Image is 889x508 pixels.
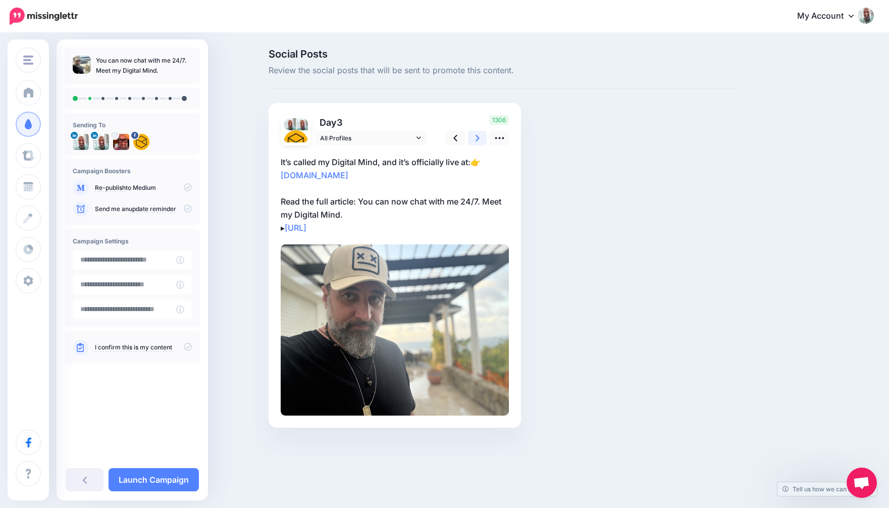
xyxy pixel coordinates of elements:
[73,237,192,245] h4: Campaign Settings
[315,131,426,145] a: All Profiles
[96,56,192,76] p: You can now chat with me 24/7. Meet my Digital Mind.
[269,49,737,59] span: Social Posts
[489,115,509,125] span: 1306
[95,205,192,214] p: Send me an
[10,8,78,25] img: Missinglettr
[787,4,874,29] a: My Account
[113,134,129,150] img: ALV-UjXv9xHSaLdXkefNtVgJxGxKbKnMrOlehsRWW_Lwn_Wl6E401wsjS6Ci4UNt2VsVhQJM-FVod5rlg-8b8u2ZtdIYG4W7u...
[73,56,91,74] img: bcfed252770ab266a80ecbc932b3b0e5_thumb.jpg
[777,482,877,496] a: Tell us how we can improve
[93,134,109,150] img: 1675446412545-50333.png
[95,183,192,192] p: to Medium
[281,244,509,416] img: bcfed252770ab266a80ecbc932b3b0e5.jpg
[315,115,428,130] p: Day
[269,64,737,77] span: Review the social posts that will be sent to promote this content.
[129,205,176,213] a: update reminder
[281,156,509,234] p: It’s called my Digital Mind, and it’s officially live at:👉 Read the full article: You can now cha...
[133,134,149,150] img: 415919369_122130410726082918_2431596141101676240_n-bsa154735.jpg
[284,118,296,130] img: 1675446412545-50333.png
[284,130,308,155] img: 415919369_122130410726082918_2431596141101676240_n-bsa154735.jpg
[296,118,308,130] img: 1675446412545-50333.png
[320,133,414,143] span: All Profiles
[281,170,348,180] a: [DOMAIN_NAME]
[95,343,172,351] a: I confirm this is my content
[73,134,89,150] img: 1675446412545-50333.png
[73,167,192,175] h4: Campaign Boosters
[285,223,306,233] a: [URL]
[73,121,192,129] h4: Sending To
[337,117,342,128] span: 3
[95,184,126,192] a: Re-publish
[847,468,877,498] a: Open chat
[23,56,33,65] img: menu.png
